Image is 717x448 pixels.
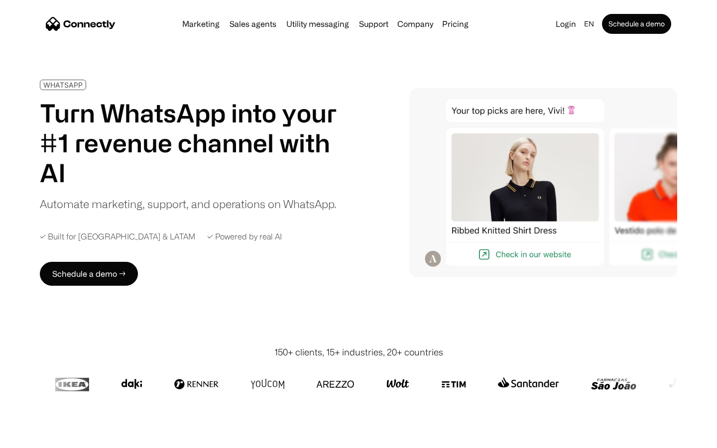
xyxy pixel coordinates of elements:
[394,17,436,31] div: Company
[355,20,392,28] a: Support
[580,17,600,31] div: en
[20,431,60,445] ul: Language list
[207,232,282,241] div: ✓ Powered by real AI
[282,20,353,28] a: Utility messaging
[178,20,224,28] a: Marketing
[40,262,138,286] a: Schedule a demo →
[274,345,443,359] div: 150+ clients, 15+ industries, 20+ countries
[40,196,336,212] div: Automate marketing, support, and operations on WhatsApp.
[397,17,433,31] div: Company
[40,232,195,241] div: ✓ Built for [GEOGRAPHIC_DATA] & LATAM
[40,98,349,188] h1: Turn WhatsApp into your #1 revenue channel with AI
[584,17,594,31] div: en
[43,81,83,89] div: WHATSAPP
[552,17,580,31] a: Login
[226,20,280,28] a: Sales agents
[438,20,473,28] a: Pricing
[46,16,116,31] a: home
[10,430,60,445] aside: Language selected: English
[602,14,671,34] a: Schedule a demo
